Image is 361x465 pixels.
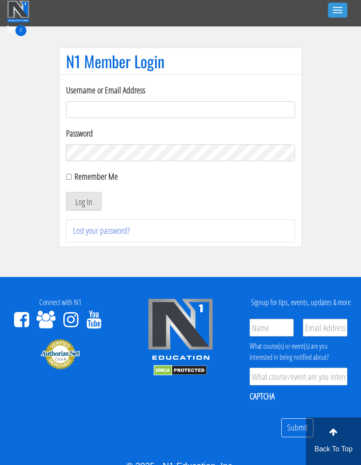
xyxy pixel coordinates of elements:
[303,319,347,336] input: Email Address
[250,341,347,362] div: What course(s) or event(s) are you interested in being notified about?
[306,444,361,454] p: Back To Top
[66,192,102,210] button: Log In
[7,23,26,35] a: 0
[250,391,275,402] label: CAPTCHA
[7,298,114,307] h4: Connect with N1
[247,298,354,307] h4: Signup for tips, events, updates & more
[15,25,26,36] span: 0
[250,319,294,336] input: Name
[66,84,295,97] label: Username or Email Address
[66,127,295,140] label: Password
[281,418,313,437] input: Submit
[250,368,347,385] input: What course/event are you interested in?
[7,0,29,22] img: n1-education
[74,170,118,182] label: Remember Me
[154,365,207,376] img: DMCA.com Protection Status
[66,52,295,70] h1: N1 Member Login
[73,225,130,236] a: Lost your password?
[147,298,214,363] img: n1-edu-logo
[41,338,80,370] img: Authorize.Net Merchant - Click to Verify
